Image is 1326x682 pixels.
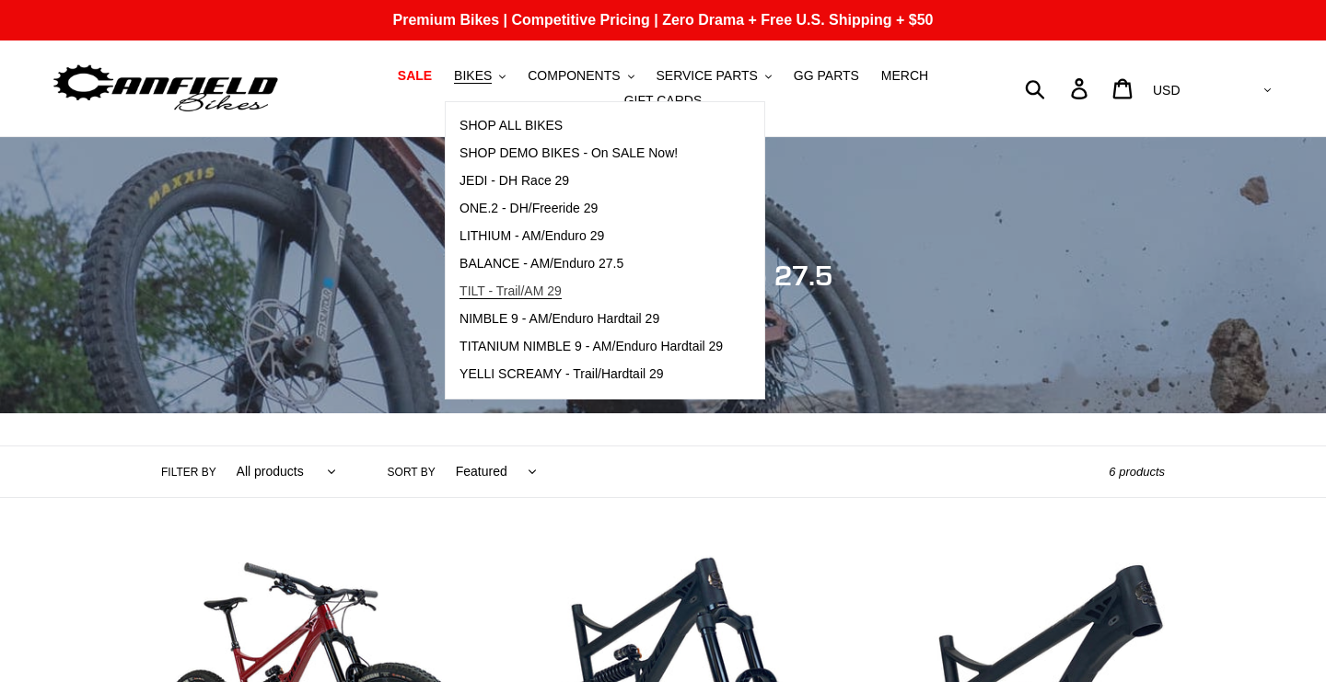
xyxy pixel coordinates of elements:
[446,168,737,195] a: JEDI - DH Race 29
[446,140,737,168] a: SHOP DEMO BIKES - On SALE Now!
[446,223,737,250] a: LITHIUM - AM/Enduro 29
[446,112,737,140] a: SHOP ALL BIKES
[459,366,664,382] span: YELLI SCREAMY - Trail/Hardtail 29
[872,64,937,88] a: MERCH
[446,361,737,388] a: YELLI SCREAMY - Trail/Hardtail 29
[518,64,643,88] button: COMPONENTS
[646,64,780,88] button: SERVICE PARTS
[459,145,678,161] span: SHOP DEMO BIKES - On SALE Now!
[445,64,515,88] button: BIKES
[459,339,723,354] span: TITANIUM NIMBLE 9 - AM/Enduro Hardtail 29
[459,256,623,272] span: BALANCE - AM/Enduro 27.5
[459,173,569,189] span: JEDI - DH Race 29
[624,93,703,109] span: GIFT CARDS
[51,60,281,118] img: Canfield Bikes
[161,464,216,480] label: Filter by
[446,250,737,278] a: BALANCE - AM/Enduro 27.5
[794,68,859,84] span: GG PARTS
[446,306,737,333] a: NIMBLE 9 - AM/Enduro Hardtail 29
[656,68,757,84] span: SERVICE PARTS
[446,195,737,223] a: ONE.2 - DH/Freeride 29
[881,68,928,84] span: MERCH
[446,278,737,306] a: TILT - Trail/AM 29
[459,311,659,327] span: NIMBLE 9 - AM/Enduro Hardtail 29
[459,228,604,244] span: LITHIUM - AM/Enduro 29
[388,464,436,480] label: Sort by
[398,68,432,84] span: SALE
[528,68,620,84] span: COMPONENTS
[389,64,441,88] a: SALE
[459,283,562,299] span: TILT - Trail/AM 29
[1109,465,1165,479] span: 6 products
[454,68,492,84] span: BIKES
[1035,68,1082,109] input: Search
[459,201,598,216] span: ONE.2 - DH/Freeride 29
[615,88,712,113] a: GIFT CARDS
[459,118,563,133] span: SHOP ALL BIKES
[785,64,868,88] a: GG PARTS
[446,333,737,361] a: TITANIUM NIMBLE 9 - AM/Enduro Hardtail 29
